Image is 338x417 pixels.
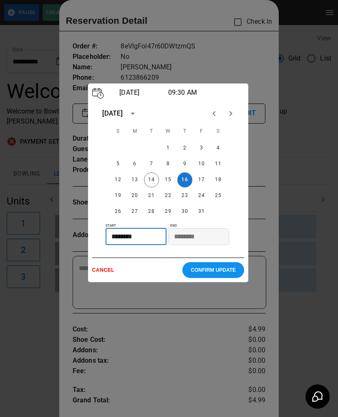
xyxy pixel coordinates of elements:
[92,88,104,99] img: Vector
[206,105,222,122] button: Previous month
[177,157,192,172] button: 9
[111,157,126,172] button: 5
[161,157,176,172] button: 8
[111,123,126,140] span: Sunday
[211,172,226,187] button: 18
[144,204,159,219] button: 28
[127,204,142,219] button: 27
[127,157,142,172] button: 6
[177,204,192,219] button: 30
[127,172,142,187] button: 13
[102,109,123,119] div: [DATE]
[111,172,126,187] button: 12
[92,267,183,273] p: CANCEL
[194,141,209,156] button: 3
[161,188,176,203] button: 22
[194,123,209,140] span: Friday
[211,123,226,140] span: Saturday
[106,228,161,245] input: Choose time, selected time is 9:30 AM
[194,157,209,172] button: 10
[161,141,176,156] button: 1
[168,228,223,245] input: Choose time, selected time is 10:30 PM
[127,188,142,203] button: 20
[194,188,209,203] button: 24
[194,204,209,219] button: 31
[211,157,226,172] button: 11
[211,188,226,203] button: 25
[182,262,244,278] button: CONFIRM UPDATE
[144,123,159,140] span: Tuesday
[111,204,126,219] button: 26
[168,88,244,98] p: 09:30 AM
[222,105,239,122] button: Next month
[161,123,176,140] span: Wednesday
[144,157,159,172] button: 7
[177,123,192,140] span: Thursday
[161,204,176,219] button: 29
[177,188,192,203] button: 23
[194,172,209,187] button: 17
[111,188,126,203] button: 19
[161,172,176,187] button: 15
[126,106,140,121] button: calendar view is open, switch to year view
[211,141,226,156] button: 4
[117,88,168,98] p: [DATE]
[191,267,236,273] p: CONFIRM UPDATE
[144,188,159,203] button: 21
[177,172,192,187] button: 16
[144,172,159,187] button: 14
[177,141,192,156] button: 2
[127,123,142,140] span: Monday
